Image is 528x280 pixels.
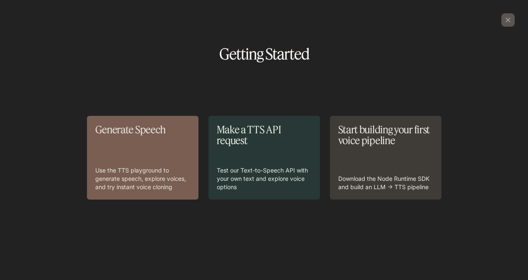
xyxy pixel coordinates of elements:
a: Generate SpeechUse the TTS playground to generate speech, explore voices, and try instant voice c... [87,116,198,200]
a: Make a TTS API requestTest our Text-to-Speech API with your own text and explore voice options [208,116,320,200]
p: Use the TTS playground to generate speech, explore voices, and try instant voice cloning [95,166,190,191]
p: Make a TTS API request [217,124,312,146]
p: Download the Node Runtime SDK and build an LLM → TTS pipeline [338,175,433,191]
p: Start building your first voice pipeline [338,124,433,146]
h1: Getting Started [13,47,515,62]
p: Test our Text-to-Speech API with your own text and explore voice options [217,166,312,191]
a: Start building your first voice pipelineDownload the Node Runtime SDK and build an LLM → TTS pipe... [330,116,441,200]
p: Generate Speech [95,124,190,135]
